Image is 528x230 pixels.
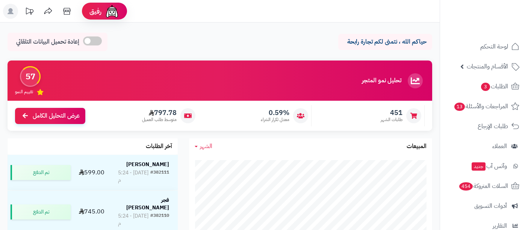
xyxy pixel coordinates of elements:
span: أدوات التسويق [474,201,507,211]
a: المراجعات والأسئلة13 [445,97,523,115]
div: #382111 [150,169,169,184]
img: logo-2.png [477,6,521,21]
span: إعادة تحميل البيانات التلقائي [16,38,79,46]
h3: تحليل نمو المتجر [362,77,401,84]
span: 0.59% [261,109,289,117]
img: ai-face.png [104,4,120,19]
div: #382110 [150,212,169,227]
a: العملاء [445,137,523,155]
span: معدل تكرار الشراء [261,117,289,123]
span: وآتس آب [471,161,507,171]
div: [DATE] - 5:24 م [118,169,150,184]
a: الطلبات3 [445,77,523,95]
span: الأقسام والمنتجات [467,61,508,72]
div: تم الدفع [11,204,71,219]
div: [DATE] - 5:24 م [118,212,150,227]
span: طلبات الشهر [381,117,402,123]
span: تقييم النمو [15,89,33,95]
span: العملاء [492,141,507,151]
a: الشهر [195,142,212,151]
span: عرض التحليل الكامل [33,112,80,120]
a: لوحة التحكم [445,38,523,56]
span: 451 [381,109,402,117]
span: 454 [458,182,473,191]
p: حياكم الله ، نتمنى لكم تجارة رابحة [344,38,427,46]
a: عرض التحليل الكامل [15,108,85,124]
strong: [PERSON_NAME] [126,160,169,168]
a: وآتس آبجديد [445,157,523,175]
span: طلبات الإرجاع [478,121,508,132]
span: جديد [472,162,486,171]
h3: آخر الطلبات [146,143,172,150]
div: تم الدفع [11,165,71,180]
span: السلات المتروكة [458,181,508,191]
span: 13 [454,102,466,111]
span: الشهر [200,142,212,151]
strong: فجر [PERSON_NAME] [126,196,169,212]
span: 797.78 [142,109,177,117]
a: السلات المتروكة454 [445,177,523,195]
td: 599.00 [74,155,109,190]
a: طلبات الإرجاع [445,117,523,135]
span: 3 [481,82,490,91]
a: تحديثات المنصة [20,4,39,21]
span: متوسط طلب العميل [142,117,177,123]
a: أدوات التسويق [445,197,523,215]
span: لوحة التحكم [480,41,508,52]
span: الطلبات [480,81,508,92]
span: المراجعات والأسئلة [454,101,508,112]
h3: المبيعات [407,143,427,150]
span: رفيق [89,7,101,16]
